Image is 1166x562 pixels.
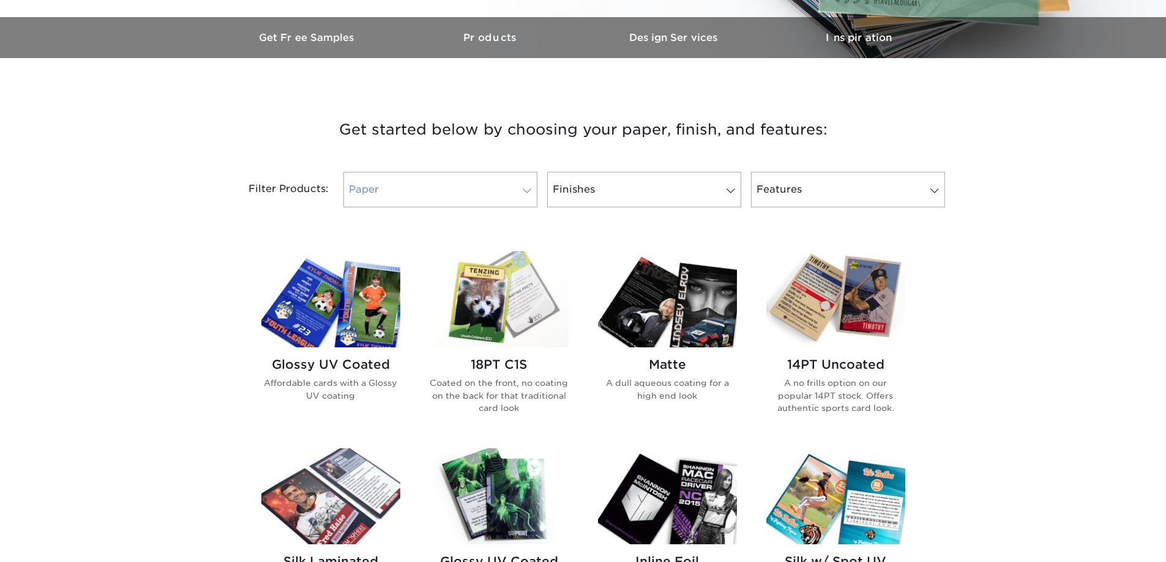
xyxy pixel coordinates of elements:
h3: Get started below by choosing your paper, finish, and features: [225,102,941,157]
h2: 18PT C1S [430,357,569,372]
h3: Products [400,32,583,43]
a: Get Free Samples [216,17,400,58]
img: Inline Foil Trading Cards [598,448,737,544]
img: Silk w/ Spot UV Trading Cards [766,448,905,544]
p: Affordable cards with a Glossy UV coating [261,377,400,402]
h3: Design Services [583,32,767,43]
a: Features [751,172,945,207]
img: Glossy UV Coated w/ Inline Foil Trading Cards [430,448,569,544]
img: 18PT C1S Trading Cards [430,251,569,347]
h2: Matte [598,357,737,372]
img: 14PT Uncoated Trading Cards [766,251,905,347]
h2: 14PT Uncoated [766,357,905,372]
a: Inspiration [767,17,951,58]
h2: Glossy UV Coated [261,357,400,372]
a: Design Services [583,17,767,58]
a: Products [400,17,583,58]
div: Filter Products: [216,172,338,207]
h3: Get Free Samples [216,32,400,43]
a: Finishes [547,172,741,207]
a: 14PT Uncoated Trading Cards 14PT Uncoated A no frills option on our popular 14PT stock. Offers au... [766,251,905,434]
a: Glossy UV Coated Trading Cards Glossy UV Coated Affordable cards with a Glossy UV coating [261,251,400,434]
h3: Inspiration [767,32,951,43]
img: Matte Trading Cards [598,251,737,347]
a: Matte Trading Cards Matte A dull aqueous coating for a high end look [598,251,737,434]
a: Paper [343,172,537,207]
img: Glossy UV Coated Trading Cards [261,251,400,347]
p: Coated on the front, no coating on the back for that traditional card look [430,377,569,414]
p: A dull aqueous coating for a high end look [598,377,737,402]
a: 18PT C1S Trading Cards 18PT C1S Coated on the front, no coating on the back for that traditional ... [430,251,569,434]
img: Silk Laminated Trading Cards [261,448,400,544]
p: A no frills option on our popular 14PT stock. Offers authentic sports card look. [766,377,905,414]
